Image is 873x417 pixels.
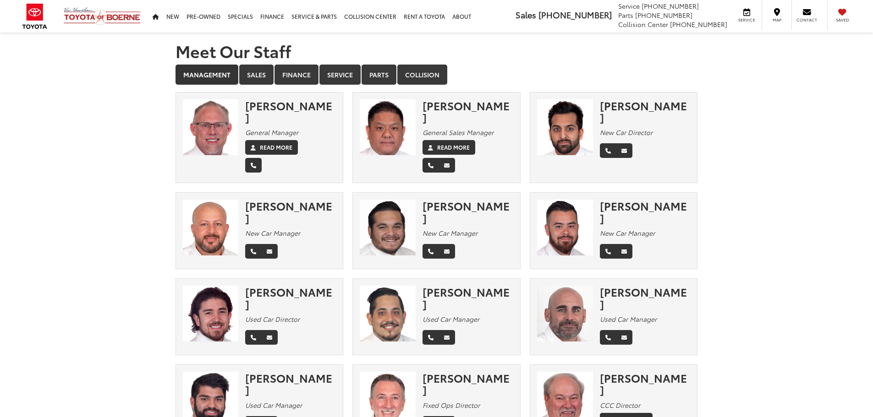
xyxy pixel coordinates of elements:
[397,65,447,85] a: Collision
[245,200,336,224] div: [PERSON_NAME]
[537,200,593,255] img: Aaron Cooper
[600,286,691,310] div: [PERSON_NAME]
[423,99,513,124] div: [PERSON_NAME]
[423,330,439,345] a: Phone
[618,1,640,11] span: Service
[183,286,239,341] img: David Padilla
[423,200,513,224] div: [PERSON_NAME]
[600,244,616,259] a: Phone
[176,65,698,86] div: Department Tabs
[245,158,262,173] a: Phone
[275,65,318,85] a: Finance
[423,401,480,410] em: Fixed Ops Director
[538,9,612,21] span: [PHONE_NUMBER]
[832,17,852,23] span: Saved
[600,372,691,396] div: [PERSON_NAME]
[600,99,691,124] div: [PERSON_NAME]
[516,9,536,21] span: Sales
[767,17,787,23] span: Map
[618,11,633,20] span: Parts
[423,228,478,238] em: New Car Manager
[616,143,632,158] a: Email
[439,244,455,259] a: Email
[360,200,416,255] img: Jerry Gomez
[423,314,479,324] em: Used Car Manager
[642,1,699,11] span: [PHONE_NUMBER]
[261,330,278,345] a: Email
[360,286,416,341] img: Larry Horn
[245,140,298,155] a: Read More
[260,143,292,152] label: Read More
[635,11,692,20] span: [PHONE_NUMBER]
[439,330,455,345] a: Email
[600,128,653,137] em: New Car Director
[616,244,632,259] a: Email
[736,17,757,23] span: Service
[245,372,336,396] div: [PERSON_NAME]
[245,286,336,310] div: [PERSON_NAME]
[176,65,238,85] a: Management
[362,65,396,85] a: Parts
[423,158,439,173] a: Phone
[616,330,632,345] a: Email
[245,330,262,345] a: Phone
[423,128,494,137] em: General Sales Manager
[245,401,302,410] em: Used Car Manager
[439,158,455,173] a: Email
[600,143,616,158] a: Phone
[423,372,513,396] div: [PERSON_NAME]
[360,99,416,155] img: Tuan Tran
[600,228,655,238] em: New Car Manager
[600,314,657,324] em: Used Car Manager
[600,401,640,410] em: CCC Director
[245,244,262,259] a: Phone
[618,20,668,29] span: Collision Center
[261,244,278,259] a: Email
[537,99,593,155] img: Aman Shiekh
[600,200,691,224] div: [PERSON_NAME]
[245,128,298,137] em: General Manager
[183,99,239,155] img: Chris Franklin
[670,20,727,29] span: [PHONE_NUMBER]
[537,286,593,341] img: Gregg Dickey
[437,143,470,152] label: Read More
[63,7,141,26] img: Vic Vaughan Toyota of Boerne
[183,200,239,255] img: Sam Abraham
[245,228,300,238] em: New Car Manager
[245,314,300,324] em: Used Car Director
[176,42,698,60] h1: Meet Our Staff
[796,17,817,23] span: Contact
[239,65,274,85] a: Sales
[423,244,439,259] a: Phone
[319,65,361,85] a: Service
[245,99,336,124] div: [PERSON_NAME]
[600,330,616,345] a: Phone
[423,286,513,310] div: [PERSON_NAME]
[423,140,475,155] a: Read More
